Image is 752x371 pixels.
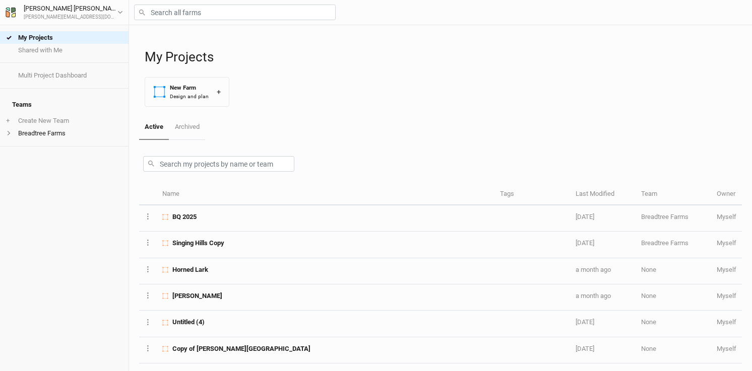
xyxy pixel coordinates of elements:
[717,239,736,247] span: russell@breadtreefarms.com
[172,212,197,221] span: BQ 2025
[134,5,336,20] input: Search all farms
[143,156,294,172] input: Search my projects by name or team
[494,184,570,205] th: Tags
[172,291,222,301] span: Goosen-Regan
[576,345,594,352] span: Aug 1, 2025 9:32 AM
[576,318,594,326] span: Aug 2, 2025 6:53 PM
[636,232,711,258] td: Breadtree Farms
[6,95,122,115] h4: Teams
[157,184,494,205] th: Name
[717,266,736,273] span: russell@breadtreefarms.com
[145,49,742,65] h1: My Projects
[172,344,310,353] span: Copy of Warnick Road
[717,318,736,326] span: russell@breadtreefarms.com
[576,239,594,247] span: Oct 2, 2025 12:11 PM
[169,115,205,139] a: Archived
[24,14,117,21] div: [PERSON_NAME][EMAIL_ADDRESS][DOMAIN_NAME]
[172,265,208,274] span: Horned Lark
[636,184,711,205] th: Team
[145,77,229,107] button: New FarmDesign and plan+
[636,258,711,284] td: None
[636,284,711,311] td: None
[170,93,209,100] div: Design and plan
[570,184,636,205] th: Last Modified
[636,337,711,363] td: None
[717,213,736,220] span: russell@breadtreefarms.com
[172,318,205,327] span: Untitled (4)
[711,184,742,205] th: Owner
[717,292,736,300] span: russell@breadtreefarms.com
[172,239,224,248] span: Singing Hills Copy
[6,117,10,125] span: +
[636,205,711,232] td: Breadtree Farms
[576,292,611,300] span: Aug 25, 2025 3:40 PM
[170,84,209,92] div: New Farm
[636,311,711,337] td: None
[139,115,169,140] a: Active
[717,345,736,352] span: russell@breadtreefarms.com
[576,213,594,220] span: Oct 2, 2025 12:25 PM
[217,87,221,97] div: +
[24,4,117,14] div: [PERSON_NAME] [PERSON_NAME]
[5,3,123,21] button: [PERSON_NAME] [PERSON_NAME][PERSON_NAME][EMAIL_ADDRESS][DOMAIN_NAME]
[576,266,611,273] span: Sep 5, 2025 3:10 PM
